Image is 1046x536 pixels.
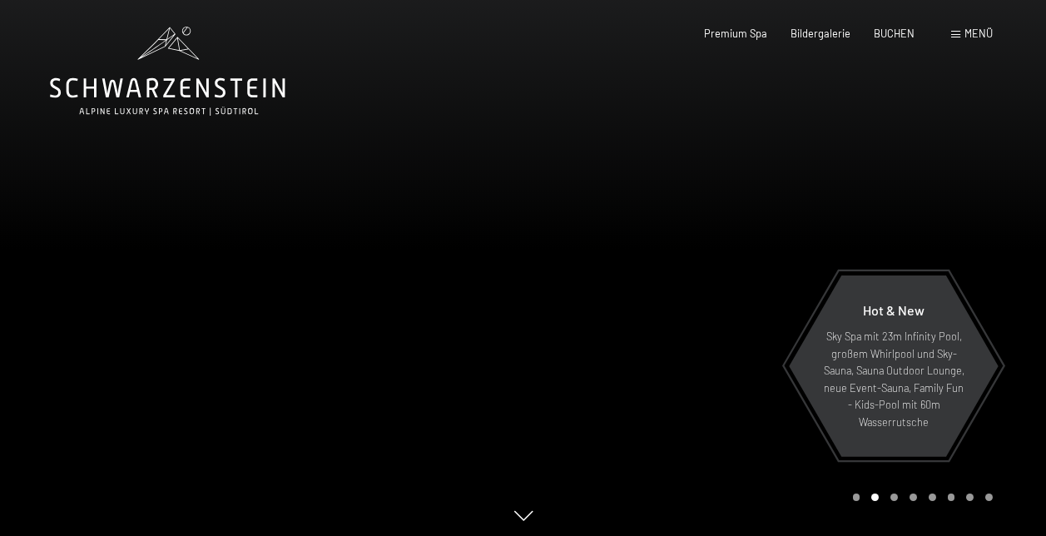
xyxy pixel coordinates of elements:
[704,27,767,40] a: Premium Spa
[964,27,993,40] span: Menü
[788,275,999,458] a: Hot & New Sky Spa mit 23m Infinity Pool, großem Whirlpool und Sky-Sauna, Sauna Outdoor Lounge, ne...
[890,494,898,501] div: Carousel Page 3
[821,328,966,430] p: Sky Spa mit 23m Infinity Pool, großem Whirlpool und Sky-Sauna, Sauna Outdoor Lounge, neue Event-S...
[853,494,860,501] div: Carousel Page 1
[910,494,917,501] div: Carousel Page 4
[948,494,955,501] div: Carousel Page 6
[871,494,879,501] div: Carousel Page 2 (Current Slide)
[874,27,915,40] a: BUCHEN
[863,302,925,318] span: Hot & New
[791,27,850,40] a: Bildergalerie
[966,494,974,501] div: Carousel Page 7
[929,494,936,501] div: Carousel Page 5
[985,494,993,501] div: Carousel Page 8
[847,494,993,501] div: Carousel Pagination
